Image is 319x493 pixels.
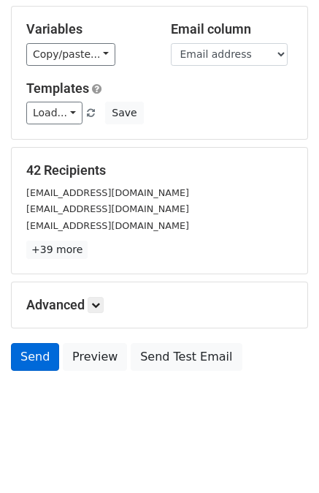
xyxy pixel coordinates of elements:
a: Preview [63,343,127,371]
a: +39 more [26,241,88,259]
h5: Variables [26,21,149,37]
small: [EMAIL_ADDRESS][DOMAIN_NAME] [26,220,189,231]
small: [EMAIL_ADDRESS][DOMAIN_NAME] [26,203,189,214]
h5: 42 Recipients [26,162,293,178]
a: Copy/paste... [26,43,115,66]
a: Send Test Email [131,343,242,371]
h5: Advanced [26,297,293,313]
small: [EMAIL_ADDRESS][DOMAIN_NAME] [26,187,189,198]
a: Load... [26,102,82,124]
a: Templates [26,80,89,96]
a: Send [11,343,59,371]
button: Save [105,102,143,124]
iframe: Chat Widget [246,423,319,493]
h5: Email column [171,21,293,37]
